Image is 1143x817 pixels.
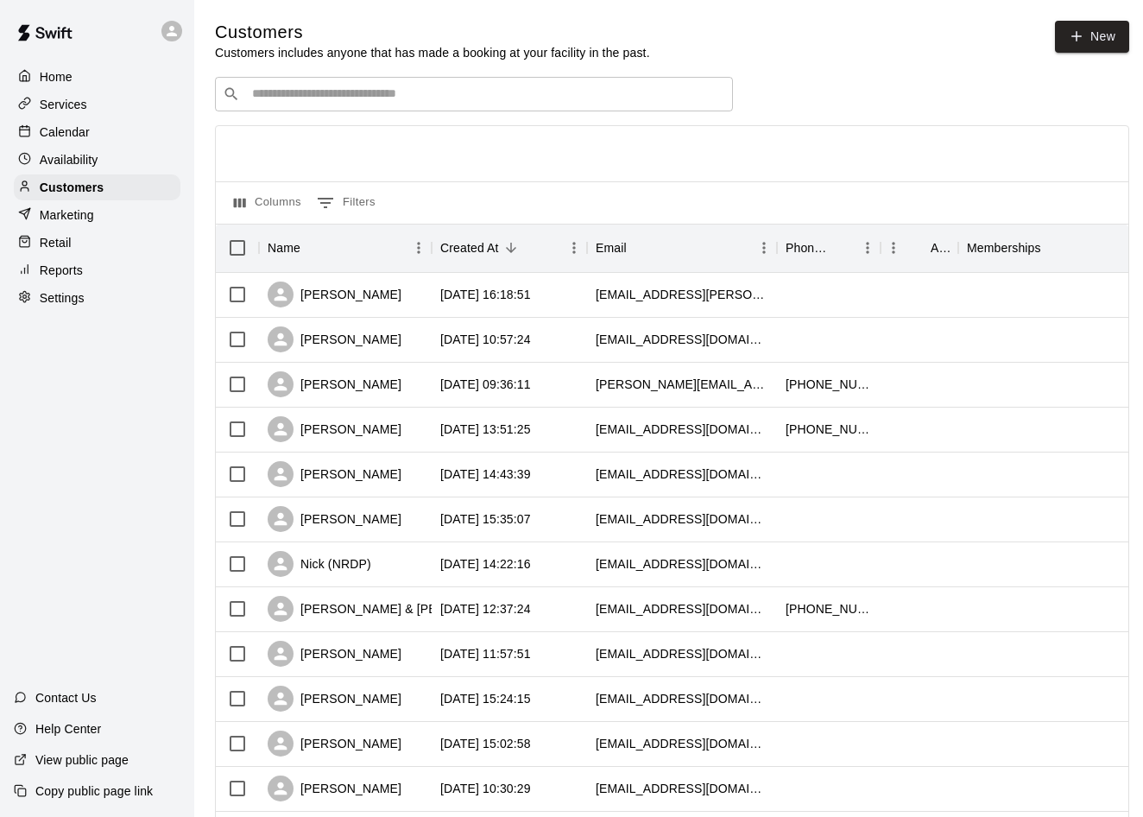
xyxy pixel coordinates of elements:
button: Menu [751,235,777,261]
div: sdiandjri@gmail.com [596,690,768,707]
button: Select columns [230,189,306,217]
button: Sort [300,236,325,260]
p: View public page [35,751,129,769]
div: jamesd.patterson@ops.org [596,286,768,303]
p: Customers includes anyone that has made a booking at your facility in the past. [215,44,650,61]
button: Menu [855,235,881,261]
p: Marketing [40,206,94,224]
div: [PERSON_NAME] [268,461,401,487]
button: Show filters [313,189,380,217]
div: Name [268,224,300,272]
div: rhcarson2@gmail.com [596,780,768,797]
div: uysclerical@gmail.com [596,600,768,617]
div: 2025-06-25 15:02:58 [440,735,531,752]
div: [PERSON_NAME] [268,506,401,532]
div: Search customers by name or email [215,77,733,111]
p: Help Center [35,720,101,738]
div: [PERSON_NAME] [268,326,401,352]
div: ejock@splittrucking.com [596,510,768,528]
button: Menu [406,235,432,261]
div: +14023046173 [786,376,872,393]
div: 2025-07-28 14:43:39 [440,465,531,483]
button: Sort [830,236,855,260]
div: [PERSON_NAME] [268,282,401,307]
button: Sort [499,236,523,260]
div: Email [596,224,627,272]
button: Sort [1041,236,1065,260]
p: Services [40,96,87,113]
p: Home [40,68,73,85]
p: Availability [40,151,98,168]
div: +14026601065 [786,421,872,438]
div: josh.anderson@markel.com [596,376,768,393]
p: Copy public page link [35,782,153,800]
p: Reports [40,262,83,279]
div: melbolen@yahoo.com [596,421,768,438]
div: [PERSON_NAME] & [PERSON_NAME] [268,596,518,622]
p: Retail [40,234,72,251]
div: [PERSON_NAME] [268,416,401,442]
div: 2025-07-25 15:35:07 [440,510,531,528]
a: Availability [14,147,180,173]
p: Customers [40,179,104,196]
div: Created At [432,224,587,272]
div: fieldtraining@nrdp.soccer [596,555,768,573]
a: Settings [14,285,180,311]
div: [PERSON_NAME] [268,686,401,712]
button: Sort [627,236,651,260]
h5: Customers [215,21,650,44]
div: 2025-08-14 10:57:24 [440,331,531,348]
p: Contact Us [35,689,97,706]
div: [PERSON_NAME] [268,776,401,801]
div: Name [259,224,432,272]
div: [PERSON_NAME] [268,731,401,757]
div: Email [587,224,777,272]
a: Services [14,92,180,117]
div: Age [931,224,950,272]
div: Age [881,224,958,272]
div: 2025-07-08 11:57:51 [440,645,531,662]
div: colliesandtervs@aol.com [596,331,768,348]
button: Menu [561,235,587,261]
a: Home [14,64,180,90]
div: 2025-06-25 10:30:29 [440,780,531,797]
div: Memberships [967,224,1041,272]
div: Phone Number [786,224,830,272]
div: Created At [440,224,499,272]
div: Phone Number [777,224,881,272]
div: aduncan11@icloud.com [596,645,768,662]
div: 2025-07-01 15:24:15 [440,690,531,707]
div: 2025-07-14 14:22:16 [440,555,531,573]
div: jtaylor@switchbacksfc.com [596,465,768,483]
div: trevorwalker.95@yahoo.com [596,735,768,752]
div: [PERSON_NAME] [268,371,401,397]
div: 2025-08-06 09:36:11 [440,376,531,393]
div: +15393258561 [786,600,872,617]
p: Settings [40,289,85,307]
button: Sort [906,236,931,260]
div: 2025-08-15 16:18:51 [440,286,531,303]
button: Menu [881,235,906,261]
a: Marketing [14,202,180,228]
div: 2025-08-04 13:51:25 [440,421,531,438]
a: Reports [14,257,180,283]
div: [PERSON_NAME] [268,641,401,667]
div: 2025-07-10 12:37:24 [440,600,531,617]
a: Customers [14,174,180,200]
a: Retail [14,230,180,256]
a: New [1055,21,1129,53]
div: Nick (NRDP) [268,551,371,577]
a: Calendar [14,119,180,145]
p: Calendar [40,123,90,141]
